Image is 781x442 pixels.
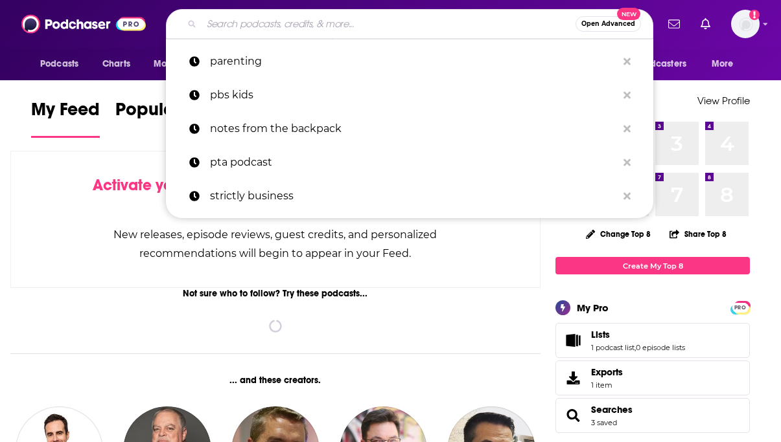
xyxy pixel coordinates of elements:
span: Lists [555,323,750,358]
span: PRO [732,303,748,313]
a: PRO [732,302,748,312]
div: New releases, episode reviews, guest credits, and personalized recommendations will begin to appe... [76,225,475,263]
div: Search podcasts, credits, & more... [166,9,653,39]
a: pta podcast [166,146,653,179]
a: Popular Feed [115,98,226,138]
span: Exports [591,366,623,378]
span: Monitoring [154,55,200,73]
button: open menu [616,52,705,76]
a: Exports [555,360,750,395]
svg: Add a profile image [749,10,760,20]
p: strictly business [210,179,617,213]
div: Not sure who to follow? Try these podcasts... [10,288,541,299]
a: Searches [591,404,633,415]
span: Lists [591,329,610,340]
a: Show notifications dropdown [663,13,685,35]
button: open menu [31,52,95,76]
a: parenting [166,45,653,78]
span: For Podcasters [624,55,686,73]
div: ... and these creators. [10,375,541,386]
button: Change Top 8 [578,226,659,242]
span: Activate your Feed [93,175,226,195]
a: pbs kids [166,78,653,112]
img: Podchaser - Follow, Share and Rate Podcasts [21,12,146,36]
a: 0 episode lists [636,343,685,352]
input: Search podcasts, credits, & more... [202,14,576,34]
span: Popular Feed [115,98,226,128]
button: Show profile menu [731,10,760,38]
span: Exports [560,369,586,387]
a: View Profile [697,94,750,107]
span: , [635,343,636,352]
div: My Pro [577,302,609,314]
p: parenting [210,45,617,78]
a: 1 podcast list [591,343,635,352]
a: Create My Top 8 [555,257,750,274]
img: User Profile [731,10,760,38]
span: More [712,55,734,73]
p: pbs kids [210,78,617,112]
a: Show notifications dropdown [695,13,716,35]
span: My Feed [31,98,100,128]
button: Share Top 8 [669,221,727,247]
span: New [617,8,640,20]
a: 3 saved [591,418,617,427]
a: notes from the backpack [166,112,653,146]
a: Searches [560,406,586,425]
p: pta podcast [210,146,617,179]
button: open menu [703,52,750,76]
a: Lists [591,329,685,340]
span: Charts [102,55,130,73]
button: Open AdvancedNew [576,16,641,32]
span: Open Advanced [581,21,635,27]
a: My Feed [31,98,100,138]
a: Lists [560,331,586,349]
span: Podcasts [40,55,78,73]
div: by following Podcasts, Creators, Lists, and other Users! [76,176,475,214]
span: Searches [555,398,750,433]
p: notes from the backpack [210,112,617,146]
a: strictly business [166,179,653,213]
a: Charts [94,52,138,76]
button: open menu [145,52,216,76]
span: 1 item [591,381,623,390]
span: Logged in as dkcmediatechnyc [731,10,760,38]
